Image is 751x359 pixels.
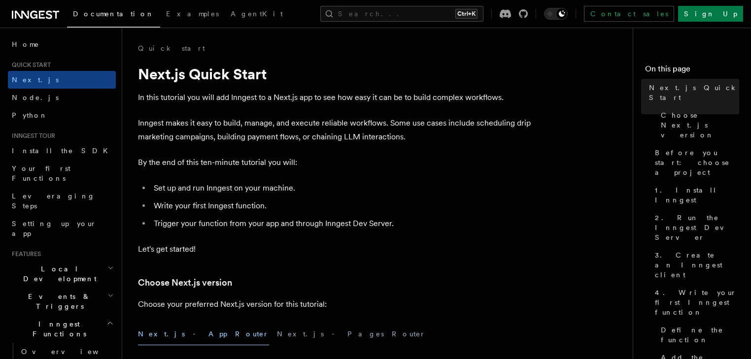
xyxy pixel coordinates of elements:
[277,323,426,345] button: Next.js - Pages Router
[649,83,739,102] span: Next.js Quick Start
[138,91,532,104] p: In this tutorial you will add Inngest to a Next.js app to see how easy it can be to build complex...
[544,8,568,20] button: Toggle dark mode
[12,76,59,84] span: Next.js
[8,187,116,215] a: Leveraging Steps
[12,39,39,49] span: Home
[655,185,739,205] span: 1. Install Inngest
[138,276,232,290] a: Choose Next.js version
[8,215,116,242] a: Setting up your app
[231,10,283,18] span: AgentKit
[584,6,674,22] a: Contact sales
[8,61,51,69] span: Quick start
[73,10,154,18] span: Documentation
[8,106,116,124] a: Python
[12,220,97,237] span: Setting up your app
[455,9,478,19] kbd: Ctrl+K
[645,79,739,106] a: Next.js Quick Start
[21,348,123,356] span: Overview
[138,242,532,256] p: Let's get started!
[138,65,532,83] h1: Next.js Quick Start
[8,35,116,53] a: Home
[655,250,739,280] span: 3. Create an Inngest client
[67,3,160,28] a: Documentation
[678,6,743,22] a: Sign Up
[12,164,70,182] span: Your first Functions
[12,192,95,210] span: Leveraging Steps
[12,147,114,155] span: Install the SDK
[151,181,532,195] li: Set up and run Inngest on your machine.
[651,246,739,284] a: 3. Create an Inngest client
[166,10,219,18] span: Examples
[651,144,739,181] a: Before you start: choose a project
[8,292,107,311] span: Events & Triggers
[8,319,106,339] span: Inngest Functions
[8,288,116,315] button: Events & Triggers
[8,260,116,288] button: Local Development
[138,43,205,53] a: Quick start
[655,288,739,317] span: 4. Write your first Inngest function
[8,132,55,140] span: Inngest tour
[138,156,532,169] p: By the end of this ten-minute tutorial you will:
[8,315,116,343] button: Inngest Functions
[8,264,107,284] span: Local Development
[320,6,483,22] button: Search...Ctrl+K
[651,284,739,321] a: 4. Write your first Inngest function
[645,63,739,79] h4: On this page
[657,321,739,349] a: Define the function
[151,199,532,213] li: Write your first Inngest function.
[8,250,41,258] span: Features
[138,116,532,144] p: Inngest makes it easy to build, manage, and execute reliable workflows. Some use cases include sc...
[655,213,739,242] span: 2. Run the Inngest Dev Server
[655,148,739,177] span: Before you start: choose a project
[160,3,225,27] a: Examples
[151,217,532,230] li: Trigger your function from your app and through Inngest Dev Server.
[657,106,739,144] a: Choose Next.js version
[651,181,739,209] a: 1. Install Inngest
[8,142,116,160] a: Install the SDK
[138,323,269,345] button: Next.js - App Router
[8,160,116,187] a: Your first Functions
[12,94,59,101] span: Node.js
[138,297,532,311] p: Choose your preferred Next.js version for this tutorial:
[8,71,116,89] a: Next.js
[651,209,739,246] a: 2. Run the Inngest Dev Server
[8,89,116,106] a: Node.js
[225,3,289,27] a: AgentKit
[661,110,739,140] span: Choose Next.js version
[661,325,739,345] span: Define the function
[12,111,48,119] span: Python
